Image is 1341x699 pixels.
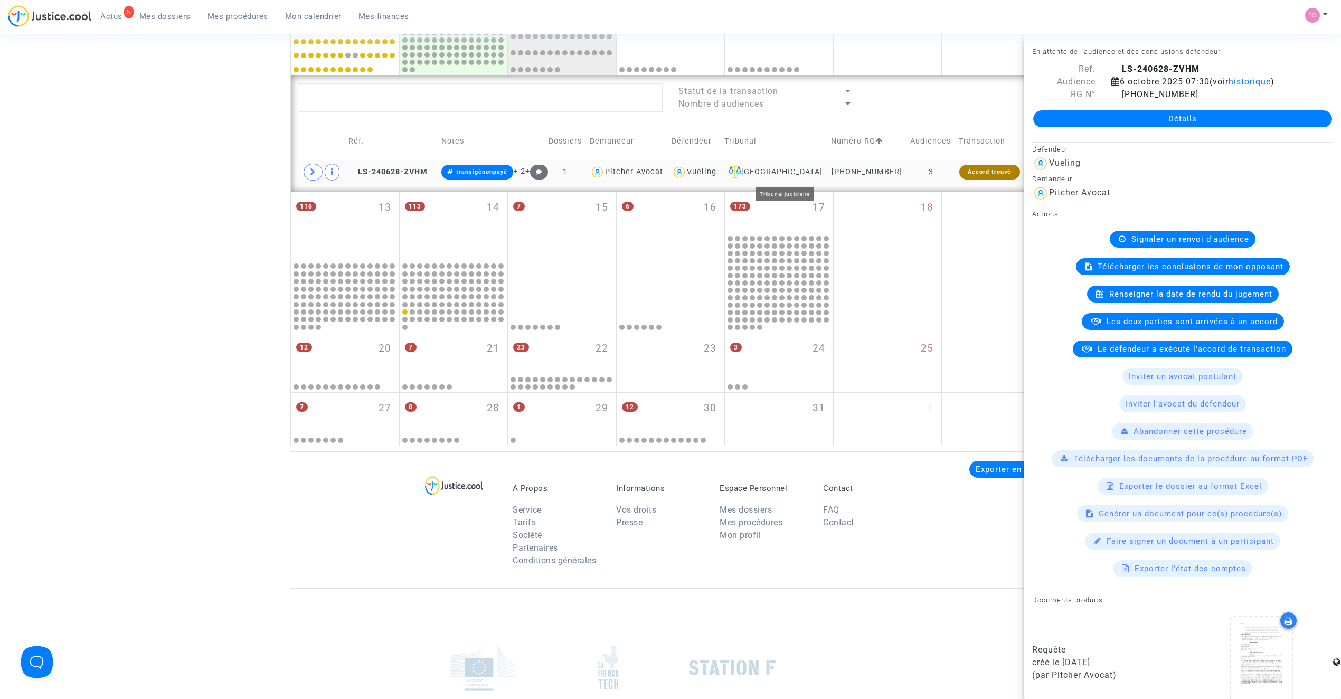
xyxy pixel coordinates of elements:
td: Demandeur [586,122,668,160]
span: 18 [921,200,933,215]
small: Documents produits [1032,596,1103,604]
td: [PHONE_NUMBER] [827,160,906,184]
img: fe1f3729a2b880d5091b466bdc4f5af5 [1305,8,1320,23]
td: Transaction [955,122,1024,160]
div: mardi octobre 14, 113 events, click to expand [400,192,508,261]
div: mercredi octobre 29, One event, click to expand [508,393,616,434]
div: Pitcher Avocat [605,167,663,176]
div: lundi octobre 27, 7 events, click to expand [291,393,399,434]
div: lundi octobre 13, 116 events, click to expand [291,192,399,261]
td: Défendeur [668,122,721,160]
span: Faire signer un document à un participant [1107,536,1274,546]
span: 30 [704,401,716,416]
span: 20 [379,341,391,356]
td: Audiences [906,122,955,160]
span: 21 [487,341,499,356]
img: icon-user.svg [1032,185,1049,202]
td: 3 [906,160,955,184]
small: Demandeur [1032,175,1072,183]
span: 7 [513,202,525,211]
td: 1 [545,160,586,184]
span: 12 [622,402,638,412]
div: créé le [DATE] [1032,656,1175,669]
span: LS-240628-ZVHM [348,167,428,176]
span: 15 [596,200,608,215]
a: FAQ [823,505,839,515]
span: Signaler un renvoi d'audience [1131,234,1249,244]
span: 7 [296,402,308,412]
img: french_tech.png [598,645,618,690]
span: Télécharger les documents de la procédure au format PDF [1074,454,1308,464]
small: Actions [1032,210,1059,218]
iframe: Help Scout Beacon - Open [21,646,53,678]
span: historique [1229,77,1271,87]
span: (voir ) [1210,77,1274,87]
a: Contact [823,517,854,527]
small: Défendeur [1032,145,1068,153]
img: icon-user.svg [590,165,605,180]
span: Le défendeur a exécuté l'accord de transaction [1098,344,1286,354]
div: vendredi octobre 24, 3 events, click to expand [725,333,833,374]
a: Conditions générales [513,555,596,565]
span: 28 [487,401,499,416]
div: Audience [1024,75,1103,88]
img: icon-user.svg [672,165,687,180]
div: lundi octobre 20, 12 events, click to expand [291,333,399,374]
div: Requête [1032,644,1175,656]
span: 1 [927,401,933,416]
a: Mes procédures [720,517,782,527]
img: icon-faciliter-sm.svg [729,166,741,178]
a: Vos droits [616,505,656,515]
div: 6 octobre 2025 07:30 [1103,75,1315,88]
div: jeudi octobre 30, 12 events, click to expand [617,393,725,434]
span: 113 [405,202,425,211]
span: transigénonpayé [456,168,507,175]
span: Télécharger les conclusions de mon opposant [1098,262,1283,271]
p: À Propos [513,484,600,493]
span: Mes dossiers [139,12,191,21]
span: 116 [296,202,316,211]
a: Mes procédures [199,8,277,24]
div: [GEOGRAPHIC_DATA] [724,166,824,178]
span: 13 [379,200,391,215]
span: Les deux parties sont arrivées à un accord [1107,317,1278,326]
span: Générer un document pour ce(s) procédure(s) [1099,509,1282,518]
span: Mon calendrier [285,12,342,21]
span: 14 [487,200,499,215]
div: (par Pitcher Avocat) [1032,669,1175,682]
span: Exporter l'état des comptes [1135,564,1246,573]
span: 6 [622,202,634,211]
img: icon-user.svg [1032,155,1049,172]
a: Mes dossiers [720,505,772,515]
a: Service [513,505,542,515]
div: samedi octobre 25 [834,333,942,392]
span: 8 [405,402,417,412]
div: vendredi octobre 17, 173 events, click to expand [725,192,833,233]
span: 24 [813,341,825,356]
td: Tribunal [721,122,828,160]
div: jeudi octobre 16, 6 events, click to expand [617,192,725,261]
span: 12 [296,343,312,352]
span: 23 [513,343,529,352]
span: 1 [513,402,525,412]
small: En attente de l'audience et des conclusions défendeur [1032,48,1221,55]
a: Détails [1033,110,1332,127]
span: Renseigner la date de rendu du jugement [1109,289,1272,299]
span: Abandonner cette procédure [1134,427,1247,436]
span: 22 [596,341,608,356]
a: Mon calendrier [277,8,350,24]
div: Vueling [1049,158,1081,168]
span: Actus [100,12,122,21]
div: jeudi octobre 23 [617,333,725,392]
div: Pitcher Avocat [1049,187,1110,197]
span: Nombre d'audiences [678,99,764,109]
span: 3 [730,343,742,352]
span: Exporter le dossier au format Excel [1119,481,1262,491]
span: + [525,167,548,176]
div: Ref. [1024,63,1103,75]
span: Inviter l'avocat du défendeur [1126,399,1240,409]
a: Tarifs [513,517,536,527]
a: Mes finances [350,8,418,24]
span: 25 [921,341,933,356]
img: logo-lg.svg [425,476,484,495]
